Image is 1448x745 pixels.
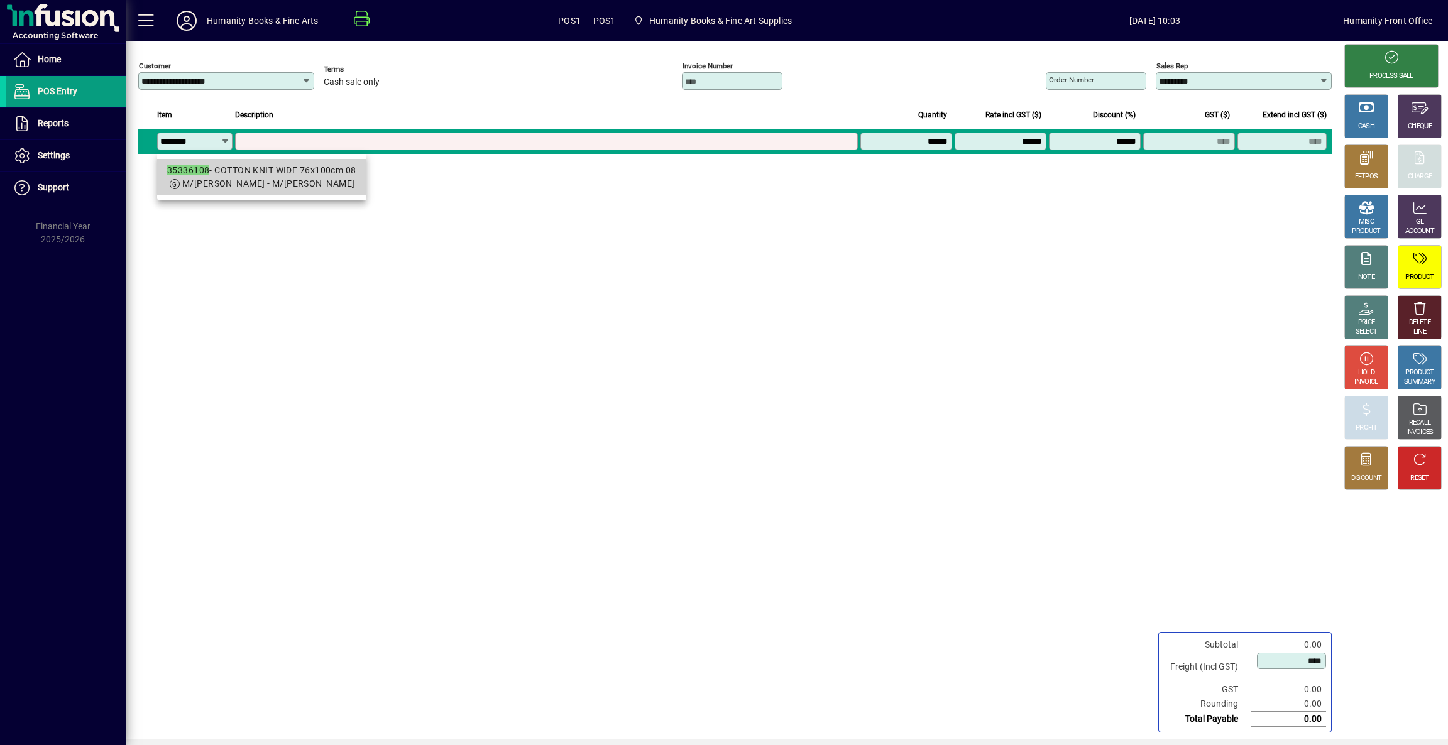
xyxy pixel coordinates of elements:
div: PRODUCT [1352,227,1380,236]
div: EFTPOS [1355,172,1378,182]
div: - COTTON KNIT WIDE 76x100cm 08 [167,164,356,177]
div: PRODUCT [1405,273,1434,282]
div: DISCOUNT [1351,474,1381,483]
div: SUMMARY [1404,378,1435,387]
td: Subtotal [1164,638,1251,652]
mat-label: Invoice number [683,62,733,70]
div: PRODUCT [1405,368,1434,378]
div: LINE [1413,327,1426,337]
span: Humanity Books & Fine Art Supplies [628,9,797,32]
td: 0.00 [1251,712,1326,727]
span: M/[PERSON_NAME] - M/[PERSON_NAME] [182,178,354,188]
div: RESET [1410,474,1429,483]
button: Profile [167,9,207,32]
td: 0.00 [1251,638,1326,652]
span: [DATE] 10:03 [966,11,1343,31]
td: 0.00 [1251,682,1326,697]
div: DELETE [1409,318,1430,327]
div: INVOICE [1354,378,1378,387]
div: MISC [1359,217,1374,227]
div: ACCOUNT [1405,227,1434,236]
span: Rate incl GST ($) [985,108,1041,122]
span: Reports [38,118,69,128]
td: Freight (Incl GST) [1164,652,1251,682]
div: PRICE [1358,318,1375,327]
span: POS Entry [38,86,77,96]
span: Description [235,108,273,122]
div: PROCESS SALE [1369,72,1413,81]
div: PROFIT [1356,423,1377,433]
span: POS1 [593,11,616,31]
div: GL [1416,217,1424,227]
span: Terms [324,65,399,73]
span: Settings [38,150,70,160]
td: 0.00 [1251,697,1326,712]
div: Humanity Books & Fine Arts [207,11,319,31]
div: INVOICES [1406,428,1433,437]
div: CHEQUE [1408,122,1432,131]
div: CASH [1358,122,1374,131]
span: Quantity [918,108,947,122]
div: NOTE [1358,273,1374,282]
span: Home [38,54,61,64]
td: GST [1164,682,1251,697]
div: RECALL [1409,418,1431,428]
span: Extend incl GST ($) [1263,108,1327,122]
div: CHARGE [1408,172,1432,182]
em: 35336108 [167,165,210,175]
mat-label: Customer [139,62,171,70]
a: Support [6,172,126,204]
mat-label: Sales rep [1156,62,1188,70]
span: Cash sale only [324,77,380,87]
td: Rounding [1164,697,1251,712]
mat-option: 35336108 - COTTON KNIT WIDE 76x100cm 08 [157,159,366,195]
span: Humanity Books & Fine Art Supplies [649,11,792,31]
div: Humanity Front Office [1343,11,1432,31]
a: Home [6,44,126,75]
div: SELECT [1356,327,1378,337]
a: Settings [6,140,126,171]
td: Total Payable [1164,712,1251,727]
span: Discount (%) [1093,108,1136,122]
mat-label: Order number [1049,75,1094,84]
div: HOLD [1358,368,1374,378]
span: POS1 [558,11,581,31]
span: Item [157,108,172,122]
a: Reports [6,108,126,139]
span: Support [38,182,69,192]
span: GST ($) [1205,108,1230,122]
